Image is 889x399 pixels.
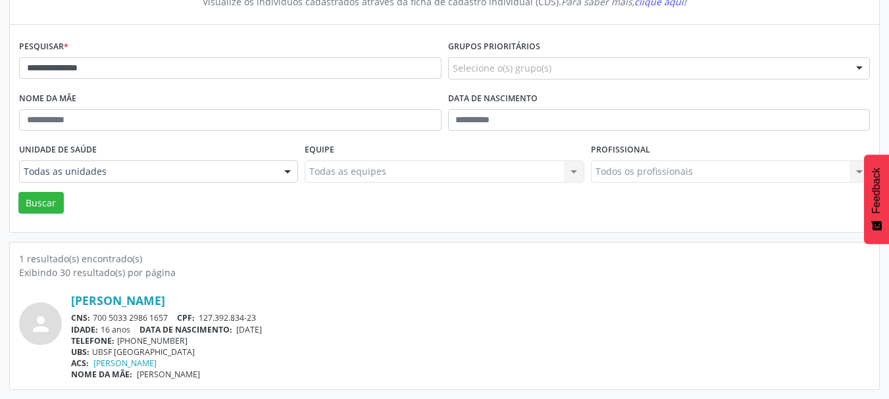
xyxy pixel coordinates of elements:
[591,140,650,160] label: Profissional
[71,358,89,369] span: ACS:
[71,335,114,346] span: TELEFONE:
[19,37,68,57] label: Pesquisar
[19,140,97,160] label: Unidade de saúde
[864,154,889,244] button: Feedback - Mostrar pesquisa
[305,140,334,160] label: Equipe
[24,165,271,178] span: Todas as unidades
[140,324,232,335] span: DATA DE NASCIMENTO:
[71,346,870,358] div: UBSF [GEOGRAPHIC_DATA]
[137,369,200,380] span: [PERSON_NAME]
[71,312,90,323] span: CNS:
[71,369,132,380] span: NOME DA MÃE:
[871,168,882,214] span: Feedback
[71,335,870,346] div: [PHONE_NUMBER]
[19,252,870,266] div: 1 resultado(s) encontrado(s)
[19,266,870,279] div: Exibindo 30 resultado(s) por página
[236,324,262,335] span: [DATE]
[71,312,870,323] div: 700 5033 2986 1657
[71,293,165,308] a: [PERSON_NAME]
[93,358,157,369] a: [PERSON_NAME]
[71,324,870,335] div: 16 anos
[448,37,540,57] label: Grupos prioritários
[453,61,551,75] span: Selecione o(s) grupo(s)
[71,324,98,335] span: IDADE:
[448,89,538,109] label: Data de nascimento
[71,346,89,358] span: UBS:
[18,192,64,214] button: Buscar
[19,89,76,109] label: Nome da mãe
[199,312,256,323] span: 127.392.834-23
[29,312,53,336] i: person
[177,312,195,323] span: CPF:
